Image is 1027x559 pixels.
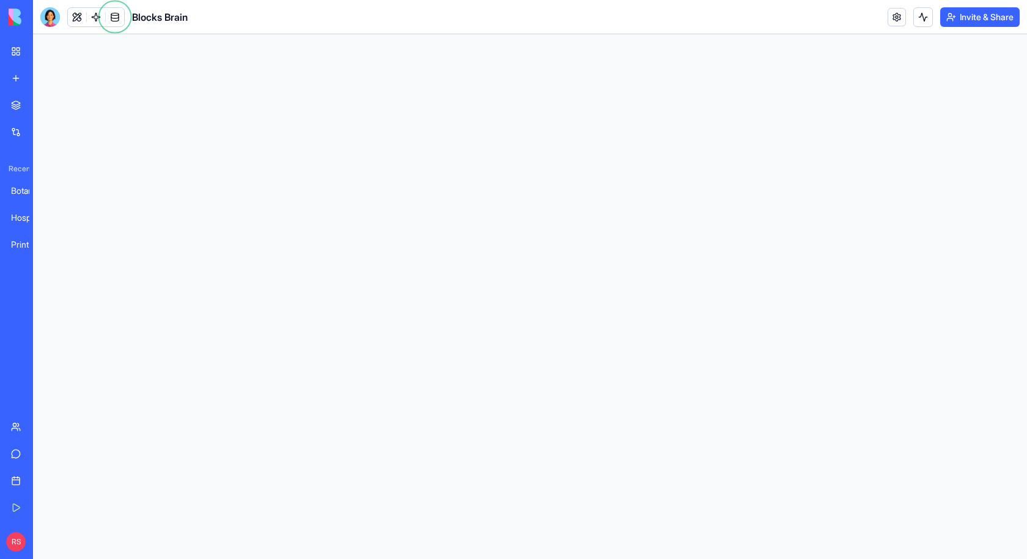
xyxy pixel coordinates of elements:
div: Print Shop Inventory [11,239,45,251]
span: Recent [4,164,29,174]
div: Botanical Bliss [11,185,45,197]
a: Hospital Shift Scheduler [4,205,53,230]
span: RS [6,532,26,552]
span: Blocks Brain [132,10,188,24]
a: Print Shop Inventory [4,232,53,257]
img: logo [9,9,84,26]
div: Hospital Shift Scheduler [11,212,45,224]
a: Botanical Bliss [4,179,53,203]
button: Invite & Share [940,7,1020,27]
